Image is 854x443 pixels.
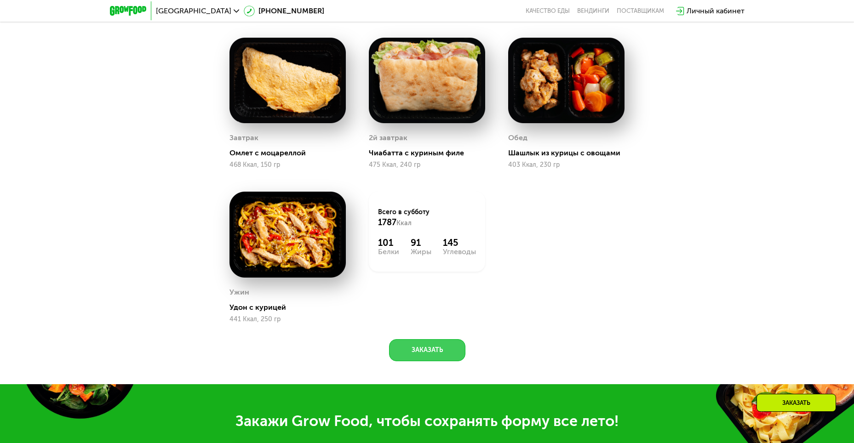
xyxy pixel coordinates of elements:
div: Жиры [411,248,431,256]
span: 1787 [378,217,396,227]
div: Шашлык из курицы с овощами [508,148,632,158]
div: 101 [378,237,399,248]
div: 475 Ккал, 240 гр [369,161,485,169]
div: Удон с курицей [229,303,353,312]
div: Личный кабинет [687,6,745,17]
div: 403 Ккал, 230 гр [508,161,625,169]
div: 468 Ккал, 150 гр [229,161,346,169]
div: Омлет с моцареллой [229,148,353,158]
div: 441 Ккал, 250 гр [229,316,346,323]
div: 145 [443,237,476,248]
span: [GEOGRAPHIC_DATA] [156,7,231,15]
div: 2й завтрак [369,131,407,145]
div: 91 [411,237,431,248]
div: Ужин [229,285,249,299]
div: Завтрак [229,131,258,145]
div: Углеводы [443,248,476,256]
div: Заказать [757,394,836,412]
span: Ккал [396,219,412,227]
div: Чиабатта с куриным филе [369,148,493,158]
div: Белки [378,248,399,256]
a: Качество еды [526,7,570,15]
div: Обед [508,131,527,145]
div: Всего в субботу [378,208,476,228]
div: поставщикам [617,7,664,15]
button: Заказать [389,339,465,361]
a: [PHONE_NUMBER] [244,6,324,17]
a: Вендинги [577,7,609,15]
